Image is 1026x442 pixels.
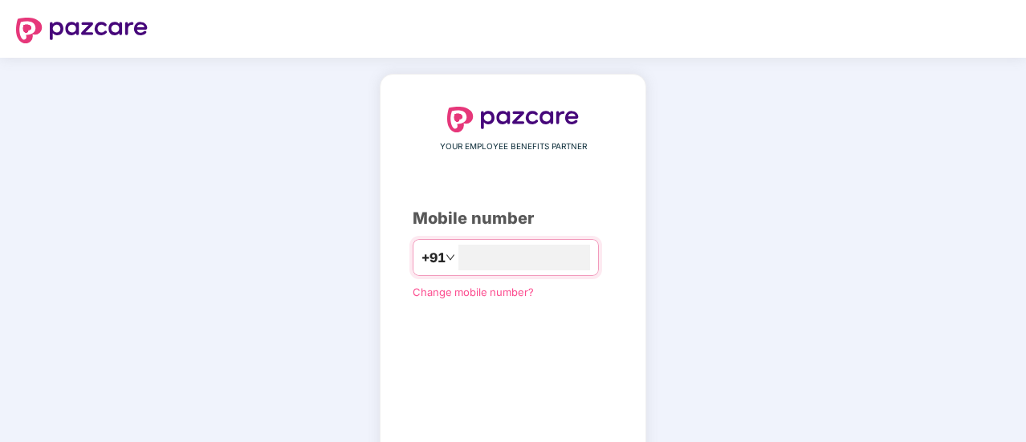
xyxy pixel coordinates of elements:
[413,286,534,298] a: Change mobile number?
[440,140,587,153] span: YOUR EMPLOYEE BENEFITS PARTNER
[421,248,446,268] span: +91
[413,206,613,231] div: Mobile number
[446,253,455,262] span: down
[16,18,148,43] img: logo
[447,107,579,132] img: logo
